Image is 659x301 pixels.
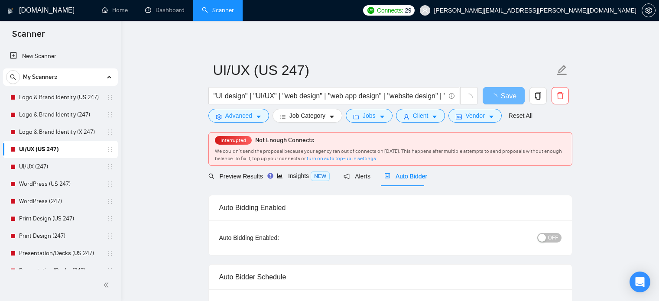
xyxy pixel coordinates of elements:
[19,245,101,262] a: Presentation/Decks (US 247)
[102,6,128,14] a: homeHome
[107,267,114,274] span: holder
[642,3,656,17] button: setting
[307,155,377,162] a: turn on auto top-up in settings.
[19,227,101,245] a: Print Design (247)
[363,111,376,120] span: Jobs
[208,109,269,123] button: settingAdvancedcaret-down
[215,148,562,162] span: We couldn’t send the proposal because your agency ran out of connects on [DATE]. This happens aft...
[107,111,114,118] span: holder
[6,74,19,80] span: search
[311,172,330,181] span: NEW
[19,158,101,175] a: UI/UX (247)
[509,111,532,120] a: Reset All
[501,91,516,101] span: Save
[488,113,494,120] span: caret-down
[353,113,359,120] span: folder
[642,7,656,14] a: setting
[490,94,501,100] span: loading
[552,92,568,100] span: delete
[465,111,484,120] span: Vendor
[107,198,114,205] span: holder
[107,94,114,101] span: holder
[630,272,650,292] div: Open Intercom Messenger
[344,173,370,180] span: Alerts
[19,262,101,279] a: Presentation/Decks (247)
[529,87,547,104] button: copy
[413,111,429,120] span: Client
[23,68,57,86] span: My Scanners
[449,93,454,99] span: info-circle
[219,233,333,243] div: Auto Bidding Enabled:
[384,173,427,180] span: Auto Bidder
[280,113,286,120] span: bars
[19,106,101,123] a: Logo & Brand Identity (247)
[19,141,101,158] a: UI/UX (US 247)
[202,6,234,14] a: searchScanner
[432,113,438,120] span: caret-down
[103,281,112,289] span: double-left
[208,173,263,180] span: Preview Results
[107,215,114,222] span: holder
[403,113,409,120] span: user
[266,172,274,180] div: Tooltip anchor
[255,136,314,144] span: Not Enough Connects
[107,146,114,153] span: holder
[367,7,374,14] img: upwork-logo.png
[19,175,101,193] a: WordPress (US 247)
[289,111,325,120] span: Job Category
[219,265,562,289] div: Auto Bidder Schedule
[214,91,445,101] input: Search Freelance Jobs...
[422,7,428,13] span: user
[405,6,411,15] span: 29
[6,70,20,84] button: search
[19,193,101,210] a: WordPress (247)
[213,59,555,81] input: Scanner name...
[329,113,335,120] span: caret-down
[10,48,111,65] a: New Scanner
[107,129,114,136] span: holder
[483,87,525,104] button: Save
[552,87,569,104] button: delete
[3,48,118,65] li: New Scanner
[456,113,462,120] span: idcard
[5,28,52,46] span: Scanner
[556,65,568,76] span: edit
[396,109,445,123] button: userClientcaret-down
[145,6,185,14] a: dashboardDashboard
[384,173,390,179] span: robot
[218,137,249,143] span: Interrupted
[346,109,393,123] button: folderJobscaret-down
[277,172,330,179] span: Insights
[379,113,385,120] span: caret-down
[19,210,101,227] a: Print Design (US 247)
[465,94,473,101] span: loading
[448,109,501,123] button: idcardVendorcaret-down
[107,181,114,188] span: holder
[7,4,13,18] img: logo
[107,163,114,170] span: holder
[642,7,655,14] span: setting
[107,250,114,257] span: holder
[208,173,214,179] span: search
[216,113,222,120] span: setting
[530,92,546,100] span: copy
[273,109,342,123] button: barsJob Categorycaret-down
[107,233,114,240] span: holder
[19,89,101,106] a: Logo & Brand Identity (US 247)
[225,111,252,120] span: Advanced
[19,123,101,141] a: Logo & Brand Identity (X 247)
[277,173,283,179] span: area-chart
[219,195,562,220] div: Auto Bidding Enabled
[548,233,558,243] span: OFF
[377,6,403,15] span: Connects:
[344,173,350,179] span: notification
[256,113,262,120] span: caret-down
